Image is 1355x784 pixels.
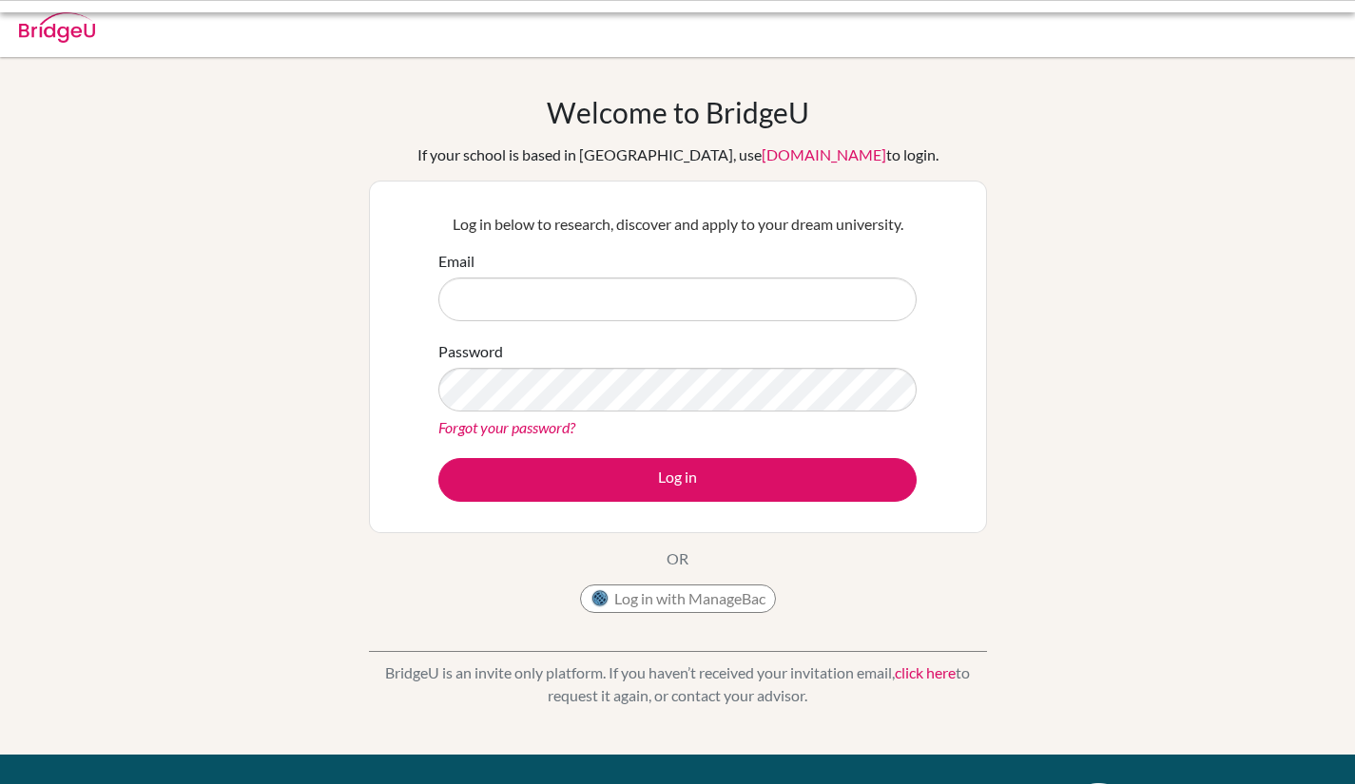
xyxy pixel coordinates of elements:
p: OR [667,547,688,570]
a: [DOMAIN_NAME] [762,145,886,163]
img: Bridge-U [19,12,95,43]
p: BridgeU is an invite only platform. If you haven’t received your invitation email, to request it ... [369,661,987,707]
p: Log in below to research, discover and apply to your dream university. [438,213,917,236]
a: Forgot your password? [438,418,575,436]
label: Password [438,340,503,363]
button: Log in with ManageBac [580,584,776,613]
button: Log in [438,458,917,502]
a: click here [895,663,956,681]
label: Email [438,250,474,273]
h1: Welcome to BridgeU [547,95,809,129]
div: If your school is based in [GEOGRAPHIC_DATA], use to login. [417,143,939,166]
